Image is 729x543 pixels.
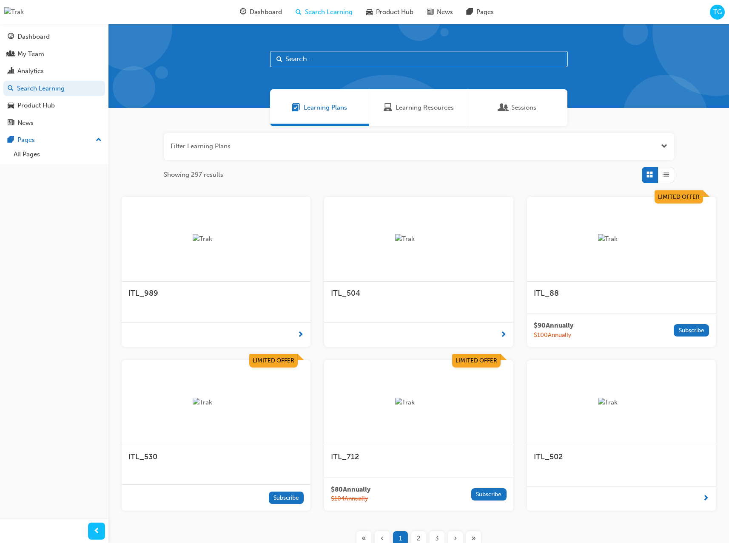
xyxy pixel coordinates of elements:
[646,170,653,180] span: Grid
[710,5,725,20] button: TG
[437,7,453,17] span: News
[193,234,239,244] img: Trak
[17,118,34,128] div: News
[3,29,105,45] a: Dashboard
[17,49,44,59] div: My Team
[384,103,392,113] span: Learning Resources
[471,488,507,501] button: Subscribe
[128,452,157,461] span: ITL_530
[468,89,567,126] a: SessionsSessions
[3,98,105,113] a: Product Hub
[17,32,50,42] div: Dashboard
[296,7,302,17] span: search-icon
[8,102,14,110] span: car-icon
[3,115,105,131] a: News
[253,357,294,364] span: Limited Offer
[396,103,454,113] span: Learning Resources
[376,7,413,17] span: Product Hub
[527,197,716,347] a: Limited OfferTrakITL_88$90Annually$100AnnuallySubscribe
[500,330,507,340] span: next-icon
[460,3,501,21] a: pages-iconPages
[270,89,369,126] a: Learning PlansLearning Plans
[534,321,573,331] span: $ 90 Annually
[94,526,100,537] span: prev-icon
[467,7,473,17] span: pages-icon
[304,103,347,113] span: Learning Plans
[289,3,359,21] a: search-iconSearch Learning
[164,170,223,180] span: Showing 297 results
[10,148,105,161] a: All Pages
[598,234,645,244] img: Trak
[658,193,700,201] span: Limited Offer
[276,54,282,64] span: Search
[661,141,667,151] button: Open the filter
[8,68,14,75] span: chart-icon
[250,7,282,17] span: Dashboard
[420,3,460,21] a: news-iconNews
[511,103,536,113] span: Sessions
[427,7,433,17] span: news-icon
[703,493,709,504] span: next-icon
[534,331,573,340] span: $ 100 Annually
[324,197,513,347] a: TrakITL_504
[96,135,102,146] span: up-icon
[713,7,722,17] span: TG
[331,452,359,461] span: ITL_712
[3,46,105,62] a: My Team
[233,3,289,21] a: guage-iconDashboard
[527,360,716,511] a: TrakITL_502
[4,7,24,17] img: Trak
[8,33,14,41] span: guage-icon
[8,85,14,93] span: search-icon
[122,360,310,511] a: Limited OfferTrakITL_530Subscribe
[269,492,304,504] button: Subscribe
[3,81,105,96] a: Search Learning
[8,51,14,58] span: people-icon
[240,7,246,17] span: guage-icon
[270,51,568,67] input: Search...
[674,324,709,337] button: Subscribe
[476,7,494,17] span: Pages
[499,103,508,113] span: Sessions
[305,7,353,17] span: Search Learning
[122,197,310,347] a: TrakITL_989
[3,27,105,132] button: DashboardMy TeamAnalyticsSearch LearningProduct HubNews
[292,103,300,113] span: Learning Plans
[297,330,304,340] span: next-icon
[369,89,468,126] a: Learning ResourcesLearning Resources
[359,3,420,21] a: car-iconProduct Hub
[331,288,360,298] span: ITL_504
[395,234,442,244] img: Trak
[331,494,370,504] span: $ 104 Annually
[17,101,55,110] div: Product Hub
[17,66,44,76] div: Analytics
[3,132,105,148] button: Pages
[663,170,669,180] span: List
[17,135,35,145] div: Pages
[456,357,497,364] span: Limited Offer
[395,398,442,407] img: Trak
[598,398,645,407] img: Trak
[3,63,105,79] a: Analytics
[324,360,513,511] a: Limited OfferTrakITL_712$80Annually$104AnnuallySubscribe
[534,452,563,461] span: ITL_502
[8,119,14,127] span: news-icon
[128,288,158,298] span: ITL_989
[8,136,14,144] span: pages-icon
[366,7,373,17] span: car-icon
[331,485,370,495] span: $ 80 Annually
[193,398,239,407] img: Trak
[534,288,559,298] span: ITL_88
